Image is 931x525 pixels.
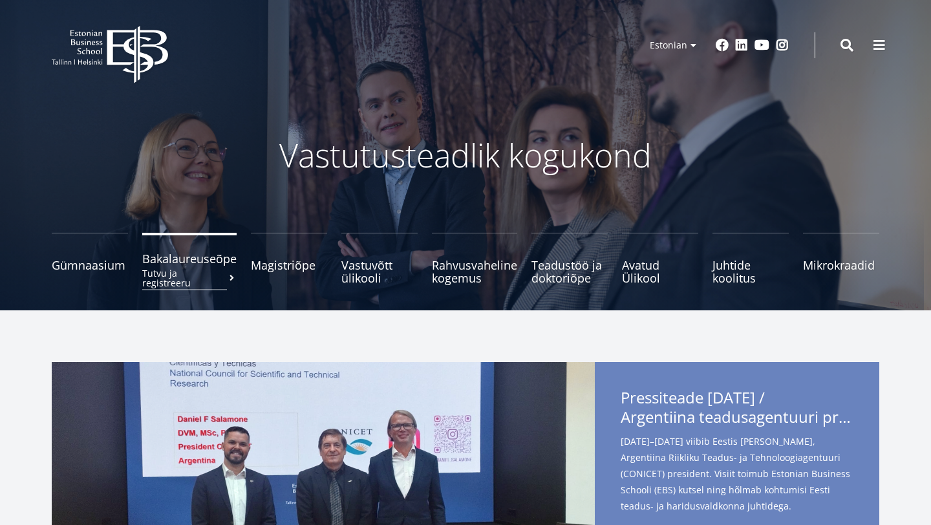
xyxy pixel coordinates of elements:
[716,39,729,52] a: Facebook
[123,136,808,175] p: Vastutusteadlik kogukond
[621,407,853,427] span: Argentiina teadusagentuuri president [PERSON_NAME] külastab Eestit
[803,233,879,284] a: Mikrokraadid
[621,388,853,431] span: Pressiteade [DATE] /
[341,259,418,284] span: Vastuvõtt ülikooli
[341,233,418,284] a: Vastuvõtt ülikooli
[735,39,748,52] a: Linkedin
[754,39,769,52] a: Youtube
[52,259,128,272] span: Gümnaasium
[142,268,237,288] small: Tutvu ja registreeru
[251,233,327,284] a: Magistriõpe
[142,252,237,265] span: Bakalaureuseõpe
[142,233,237,284] a: BakalaureuseõpeTutvu ja registreeru
[621,433,853,514] span: [DATE]–[DATE] viibib Eestis [PERSON_NAME], Argentiina Riikliku Teadus- ja Tehnoloogiagentuuri (CO...
[622,259,698,284] span: Avatud Ülikool
[531,259,608,284] span: Teadustöö ja doktoriõpe
[622,233,698,284] a: Avatud Ülikool
[432,233,517,284] a: Rahvusvaheline kogemus
[776,39,789,52] a: Instagram
[251,259,327,272] span: Magistriõpe
[432,259,517,284] span: Rahvusvaheline kogemus
[712,233,789,284] a: Juhtide koolitus
[712,259,789,284] span: Juhtide koolitus
[803,259,879,272] span: Mikrokraadid
[531,233,608,284] a: Teadustöö ja doktoriõpe
[52,233,128,284] a: Gümnaasium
